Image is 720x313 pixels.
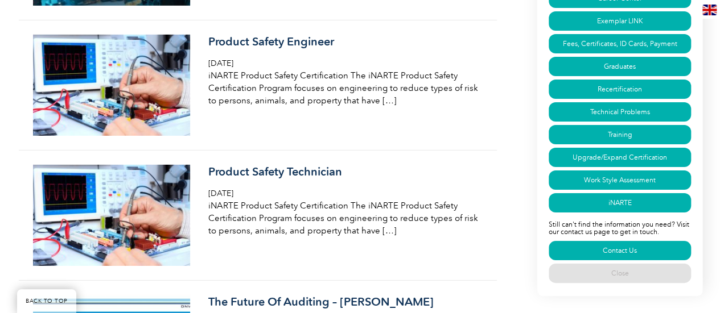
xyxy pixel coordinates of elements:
a: Work Style Assessment [549,170,691,190]
a: Contact Us [549,241,691,260]
a: BACK TO TOP [17,289,76,313]
a: Fees, Certificates, ID Cards, Payment [549,34,691,53]
img: Untitled-design-2-300x193.jpg [33,165,191,266]
span: [DATE] [208,189,233,198]
img: en [702,5,717,15]
h3: The Future Of Auditing – [PERSON_NAME] [208,295,478,309]
h3: Product Safety Technician [208,165,478,179]
p: iNARTE Product Safety Certification The iNARTE Product Safety Certification Program focuses on en... [208,199,478,237]
a: Product Safety Technician [DATE] iNARTE Product Safety Certification The iNARTE Product Safety Ce... [19,151,497,281]
a: Graduates [549,57,691,76]
a: Technical Problems [549,102,691,122]
p: iNARTE Product Safety Certification The iNARTE Product Safety Certification Program focuses on en... [208,69,478,107]
a: Close [549,264,691,283]
a: Exemplar LINK [549,11,691,31]
a: Recertification [549,80,691,99]
a: iNARTE [549,193,691,212]
a: Product Safety Engineer [DATE] iNARTE Product Safety Certification The iNARTE Product Safety Cert... [19,20,497,151]
p: Still can't find the information you need? Visit our contact us page to get in touch. [549,214,691,239]
a: Upgrade/Expand Certification [549,148,691,167]
img: Untitled-design-2-300x193.jpg [33,35,191,136]
a: Training [549,125,691,144]
h3: Product Safety Engineer [208,35,478,49]
span: [DATE] [208,59,233,68]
